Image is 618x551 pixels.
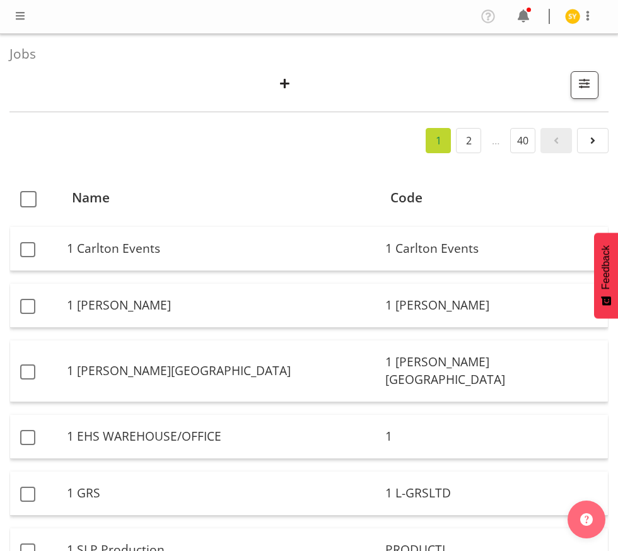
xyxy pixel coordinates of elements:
td: 1 GRS [62,472,380,516]
button: Create New Job [272,71,298,99]
td: 1 [PERSON_NAME][GEOGRAPHIC_DATA] [62,340,380,403]
td: 1 [PERSON_NAME][GEOGRAPHIC_DATA] [380,340,608,403]
img: seon-young-belding8911.jpg [565,9,580,24]
td: 1 [PERSON_NAME] [62,284,380,328]
td: 1 Carlton Events [380,227,608,271]
button: Filter Jobs [571,71,598,99]
span: Name [72,188,110,207]
a: 2 [456,128,481,153]
td: 1 L-GRSLTD [380,472,608,516]
td: 1 EHS WAREHOUSE/OFFICE [62,415,380,459]
td: 1 [380,415,608,459]
td: 1 [PERSON_NAME] [380,284,608,328]
button: Feedback - Show survey [594,233,618,318]
a: 40 [510,128,535,153]
img: help-xxl-2.png [580,513,593,526]
td: 1 Carlton Events [62,227,380,271]
span: Code [390,188,423,207]
span: Feedback [600,245,612,289]
h4: Jobs [9,47,598,61]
